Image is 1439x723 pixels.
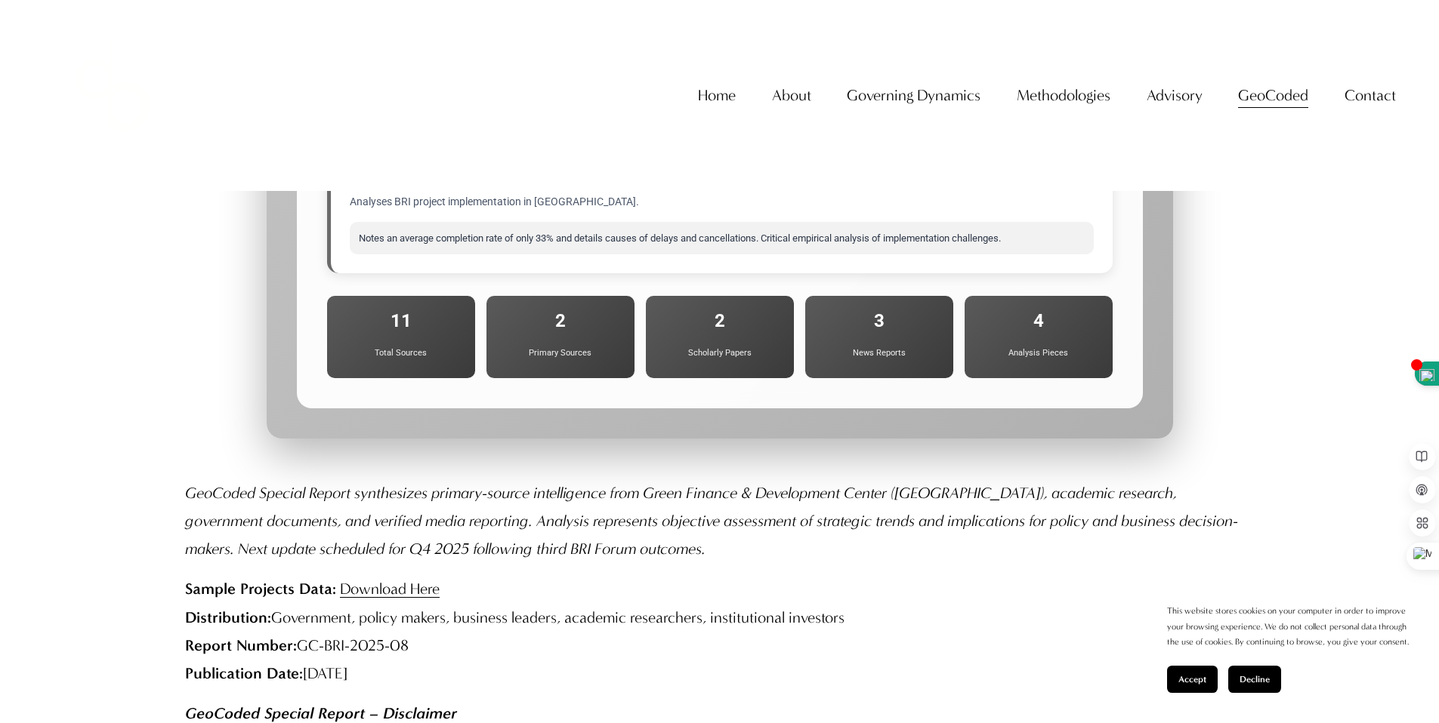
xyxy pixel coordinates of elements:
strong: Publication Date: [185,664,303,682]
span: About [772,82,811,109]
em: GeoCoded Special Report synthesizes primary-source intelligence from Green Finance & Development ... [185,484,1238,558]
span: Governing Dynamics [847,82,980,109]
span: GeoCoded [1238,82,1308,109]
a: folder dropdown [1238,80,1308,111]
span: 4 [976,307,1101,335]
span: 11 [338,307,464,335]
a: folder dropdown [1017,80,1110,111]
span: Advisory [1147,82,1203,109]
span: 2 [498,307,623,335]
img: Christopher Sanchez &amp; Co. [43,26,182,165]
p: This website stores cookies on your computer in order to improve your browsing experience. We do ... [1167,604,1409,651]
div: Notes an average completion rate of only 33% and details causes of delays and cancellations. Crit... [350,222,1094,255]
a: folder dropdown [847,80,980,111]
span: 3 [817,307,942,335]
span: Analysis Pieces [976,339,1101,367]
p: Government, policy makers, business leaders, academic researchers, institutional investors GC-BRI... [185,575,1254,687]
span: 2 [657,307,783,335]
section: Cookie banner [1152,589,1424,708]
div: Analyses BRI project implementation in [GEOGRAPHIC_DATA]. [350,193,1094,210]
button: Decline [1228,666,1281,693]
span: Contact [1345,82,1396,109]
a: folder dropdown [772,80,811,111]
a: folder dropdown [1345,80,1396,111]
strong: Sample Projects Data: [185,580,336,598]
strong: Report Number: [185,636,297,654]
span: Primary Sources [498,339,623,367]
button: Accept [1167,666,1218,693]
span: News Reports [817,339,942,367]
a: Home [698,80,736,111]
em: GeoCoded Special Report – Disclaimer [185,704,457,722]
strong: Distribution: [185,608,271,626]
a: Download Here [340,580,440,598]
span: Total Sources [338,339,464,367]
span: Scholarly Papers [657,339,783,367]
span: Accept [1178,674,1206,685]
span: Methodologies [1017,82,1110,109]
a: folder dropdown [1147,80,1203,111]
span: Decline [1240,674,1270,685]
